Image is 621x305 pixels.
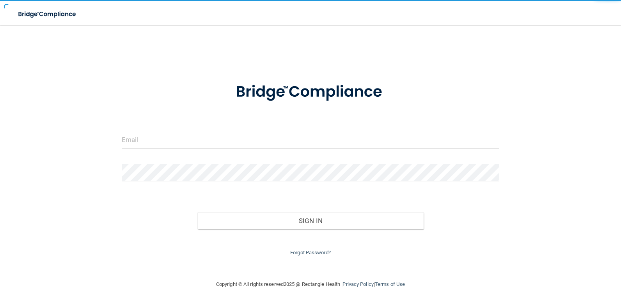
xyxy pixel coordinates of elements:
[290,250,331,255] a: Forgot Password?
[220,72,401,112] img: bridge_compliance_login_screen.278c3ca4.svg
[12,6,83,22] img: bridge_compliance_login_screen.278c3ca4.svg
[168,272,453,297] div: Copyright © All rights reserved 2025 @ Rectangle Health | |
[342,281,373,287] a: Privacy Policy
[122,131,499,149] input: Email
[375,281,405,287] a: Terms of Use
[197,212,424,229] button: Sign In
